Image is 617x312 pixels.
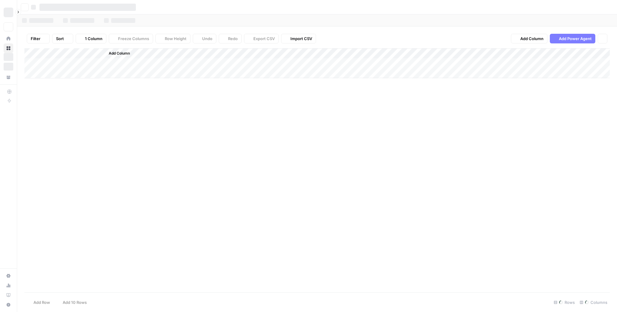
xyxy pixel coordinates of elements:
[33,299,50,305] span: Add Row
[85,36,102,42] span: 1 Column
[281,34,316,43] button: Import CSV
[577,298,610,307] div: Columns
[253,36,275,42] span: Export CSV
[511,34,547,43] button: Add Column
[101,49,132,57] button: Add Column
[109,51,130,56] span: Add Column
[56,36,64,42] span: Sort
[109,34,153,43] button: Freeze Columns
[52,34,73,43] button: Sort
[24,298,54,307] button: Add Row
[4,281,13,290] a: Usage
[520,36,543,42] span: Add Column
[4,271,13,281] a: Settings
[219,34,242,43] button: Redo
[244,34,279,43] button: Export CSV
[31,36,40,42] span: Filter
[4,290,13,300] a: Learning Hub
[193,34,216,43] button: Undo
[118,36,149,42] span: Freeze Columns
[4,43,13,53] a: Browse
[559,36,592,42] span: Add Power Agent
[27,34,50,43] button: Filter
[4,34,13,43] a: Home
[550,34,595,43] button: Add Power Agent
[165,36,186,42] span: Row Height
[202,36,212,42] span: Undo
[63,299,87,305] span: Add 10 Rows
[290,36,312,42] span: Import CSV
[4,72,13,82] a: Your Data
[54,298,90,307] button: Add 10 Rows
[4,300,13,310] button: Help + Support
[76,34,106,43] button: 1 Column
[155,34,190,43] button: Row Height
[551,298,577,307] div: Rows
[228,36,238,42] span: Redo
